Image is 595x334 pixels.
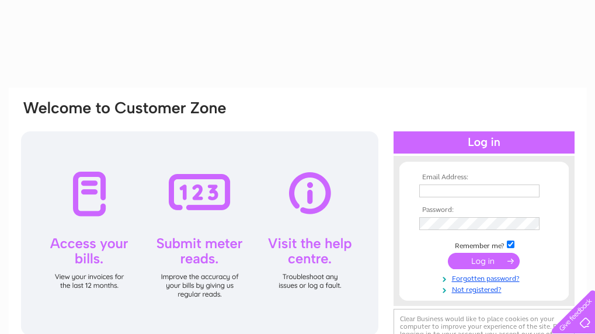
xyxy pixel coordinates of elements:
[416,173,552,182] th: Email Address:
[419,283,552,294] a: Not registered?
[419,272,552,283] a: Forgotten password?
[416,206,552,214] th: Password:
[416,239,552,251] td: Remember me?
[448,253,520,269] input: Submit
